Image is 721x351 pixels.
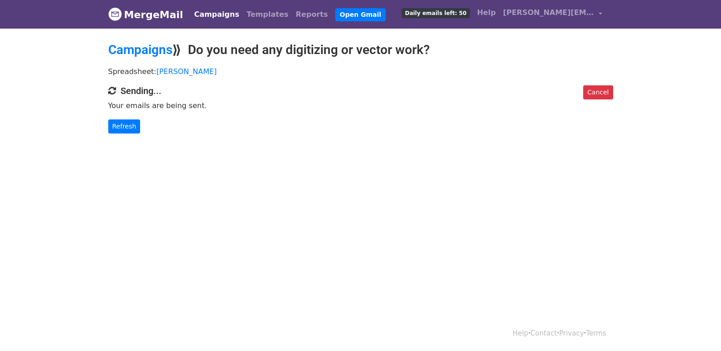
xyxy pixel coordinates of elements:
[108,42,613,58] h2: ⟫ Do you need any digitizing or vector work?
[292,5,332,24] a: Reports
[108,7,122,21] img: MergeMail logo
[108,42,172,57] a: Campaigns
[586,329,606,337] a: Terms
[559,329,584,337] a: Privacy
[583,85,613,99] a: Cancel
[108,119,141,133] a: Refresh
[191,5,243,24] a: Campaigns
[108,5,183,24] a: MergeMail
[499,4,606,25] a: [PERSON_NAME][EMAIL_ADDRESS][DOMAIN_NAME]
[513,329,528,337] a: Help
[402,8,469,18] span: Daily emails left: 50
[335,8,386,21] a: Open Gmail
[503,7,594,18] span: [PERSON_NAME][EMAIL_ADDRESS][DOMAIN_NAME]
[398,4,473,22] a: Daily emails left: 50
[156,67,217,76] a: [PERSON_NAME]
[108,101,613,110] p: Your emails are being sent.
[530,329,557,337] a: Contact
[108,67,613,76] p: Spreadsheet:
[474,4,499,22] a: Help
[243,5,292,24] a: Templates
[108,85,613,96] h4: Sending...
